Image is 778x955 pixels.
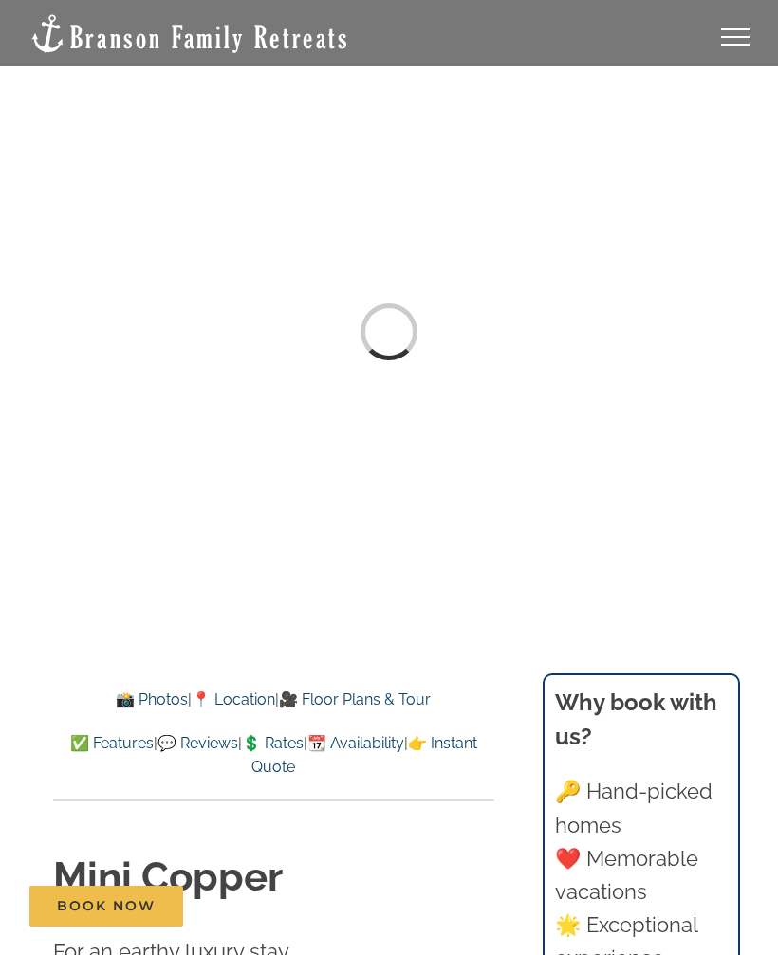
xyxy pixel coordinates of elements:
img: Branson Family Retreats Logo [28,12,350,55]
a: 👉 Instant Quote [251,734,477,777]
h3: Why book with us? [555,686,727,754]
div: Loading... [349,292,429,372]
p: | | [53,688,494,712]
span: Book Now [57,898,156,914]
p: | | | | [53,731,494,780]
a: 💲 Rates [242,734,304,752]
a: Toggle Menu [697,28,773,46]
a: 📸 Photos [116,690,188,708]
a: ✅ Features [70,734,154,752]
a: Book Now [29,886,183,927]
a: 📆 Availability [307,734,404,752]
a: 📍 Location [192,690,275,708]
a: 🎥 Floor Plans & Tour [279,690,431,708]
h1: Mini Copper [53,850,494,906]
a: 💬 Reviews [157,734,238,752]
